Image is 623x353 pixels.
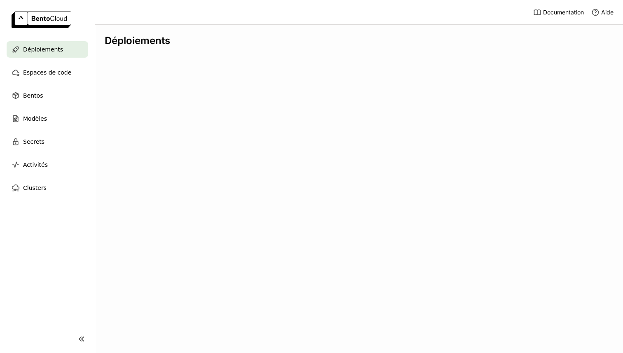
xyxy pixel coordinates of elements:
[105,35,613,47] div: Déploiements
[23,160,48,170] span: Activités
[7,87,88,104] a: Bentos
[23,137,44,147] span: Secrets
[601,9,614,16] span: Aide
[23,91,43,101] span: Bentos
[543,9,584,16] span: Documentation
[12,12,71,28] img: logo
[533,8,584,16] a: Documentation
[7,110,88,127] a: Modèles
[23,44,63,54] span: Déploiements
[7,157,88,173] a: Activités
[23,183,47,193] span: Clusters
[591,8,614,16] div: Aide
[23,68,71,77] span: Espaces de code
[7,133,88,150] a: Secrets
[23,114,47,124] span: Modèles
[7,180,88,196] a: Clusters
